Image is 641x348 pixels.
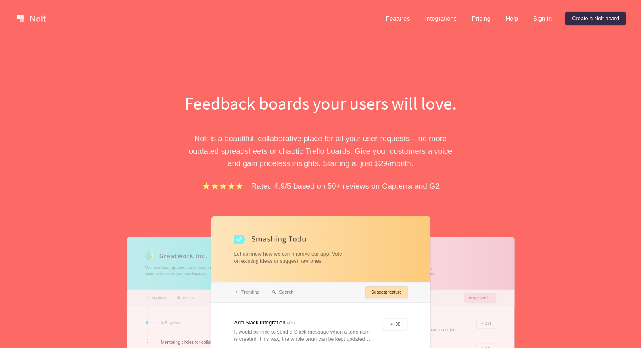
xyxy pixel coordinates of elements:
[175,91,466,115] h1: Feedback boards your users will love.
[201,181,244,191] img: stars.b067e34983.png
[526,12,558,25] a: Sign in
[175,132,466,169] p: Nolt is a beautiful, collaborative place for all your user requests – no more outdated spreadshee...
[251,180,440,192] p: Rated 4.9/5 based on 50+ reviews on Capterra and G2
[418,12,463,25] a: Integrations
[465,12,497,25] a: Pricing
[499,12,525,25] a: Help
[565,12,626,25] a: Create a Nolt board
[379,12,417,25] a: Features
